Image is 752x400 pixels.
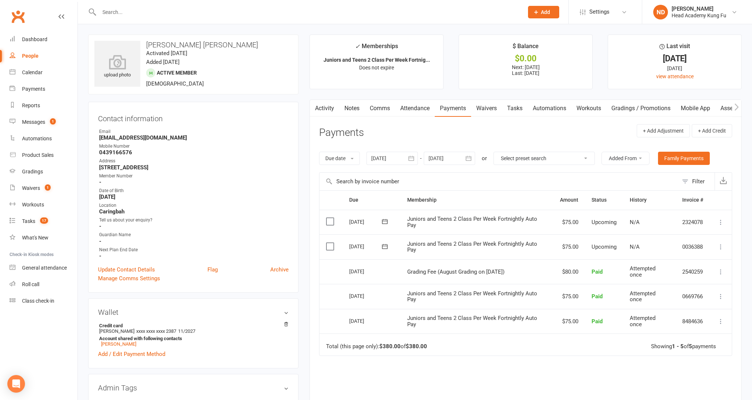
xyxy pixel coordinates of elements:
span: Upcoming [592,244,617,250]
div: Product Sales [22,152,54,158]
button: Add [528,6,559,18]
td: 0669766 [676,284,710,309]
span: Grading Fee (August Grading on [DATE]) [407,269,505,275]
div: Address [99,158,289,165]
div: Roll call [22,281,39,287]
div: General attendance [22,265,67,271]
span: Paid [592,293,603,300]
h3: Payments [319,127,364,138]
strong: [STREET_ADDRESS] [99,164,289,171]
strong: Account shared with following contacts [99,336,285,341]
h3: Contact information [98,112,289,123]
td: 2324078 [676,210,710,235]
div: Filter [692,177,705,186]
a: view attendance [656,73,694,79]
div: [DATE] [615,64,735,72]
div: $ Balance [513,42,539,55]
a: Clubworx [9,7,27,26]
div: [DATE] [349,216,383,227]
td: $75.00 [553,309,585,334]
span: Juniors and Teens 2 Class Per Week Fortnightly Auto Pay [407,290,537,303]
td: $80.00 [553,259,585,284]
span: Paid [592,318,603,325]
input: Search... [97,7,519,17]
th: Membership [401,191,553,209]
span: Active member [157,70,197,76]
span: Attempted once [630,265,655,278]
a: Payments [435,100,471,117]
div: Payments [22,86,45,92]
strong: 0439166576 [99,149,289,156]
th: Status [585,191,623,209]
div: [DATE] [349,266,383,277]
a: Waivers 1 [10,180,77,197]
h3: Wallet [98,308,289,316]
strong: [EMAIL_ADDRESS][DOMAIN_NAME] [99,134,289,141]
div: Automations [22,136,52,141]
div: Date of Birth [99,187,289,194]
a: What's New [10,230,77,246]
a: Manage Comms Settings [98,274,160,283]
div: Memberships [355,42,398,55]
strong: 5 [689,343,692,350]
time: Activated [DATE] [146,50,187,57]
a: Family Payments [658,152,710,165]
a: Flag [207,265,218,274]
span: Does not expire [359,65,394,71]
div: Next Plan End Date [99,246,289,253]
a: Notes [339,100,365,117]
div: Open Intercom Messenger [7,375,25,393]
div: Mobile Number [99,143,289,150]
strong: - [99,238,289,245]
a: General attendance kiosk mode [10,260,77,276]
strong: Caringbah [99,208,289,215]
span: 1 [45,184,51,191]
div: Tasks [22,218,35,224]
a: Gradings / Promotions [606,100,676,117]
div: Total (this page only): of [326,343,427,350]
time: Added [DATE] [146,59,180,65]
div: Gradings [22,169,43,174]
h3: [PERSON_NAME] [PERSON_NAME] [94,41,292,49]
a: [PERSON_NAME] [101,341,136,347]
th: Amount [553,191,585,209]
th: Invoice # [676,191,710,209]
a: Calendar [10,64,77,81]
td: $75.00 [553,284,585,309]
button: Filter [678,173,715,190]
button: + Add Credit [692,124,732,137]
div: [DATE] [349,315,383,327]
div: Workouts [22,202,44,208]
div: Waivers [22,185,40,191]
span: xxxx xxxx xxxx 2387 [136,328,176,334]
a: Tasks 17 [10,213,77,230]
strong: - [99,179,289,185]
a: Add / Edit Payment Method [98,350,165,358]
span: Juniors and Teens 2 Class Per Week Fortnightly Auto Pay [407,241,537,253]
div: Showing of payments [651,343,716,350]
div: Calendar [22,69,43,75]
div: Dashboard [22,36,47,42]
span: Attempted once [630,315,655,328]
th: History [623,191,676,209]
strong: - [99,253,289,259]
td: 0036388 [676,234,710,259]
div: What's New [22,235,48,241]
a: Dashboard [10,31,77,48]
a: Payments [10,81,77,97]
div: Email [99,128,289,135]
a: Messages 1 [10,114,77,130]
span: Attempted once [630,290,655,303]
div: [DATE] [349,290,383,302]
div: Messages [22,119,45,125]
strong: 1 - 5 [672,343,684,350]
a: Product Sales [10,147,77,163]
div: Tell us about your enquiry? [99,217,289,224]
td: 8484636 [676,309,710,334]
strong: [DATE] [99,194,289,200]
span: 11/2027 [178,328,195,334]
span: Settings [589,4,610,20]
div: [DATE] [349,241,383,252]
div: People [22,53,39,59]
a: Gradings [10,163,77,180]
